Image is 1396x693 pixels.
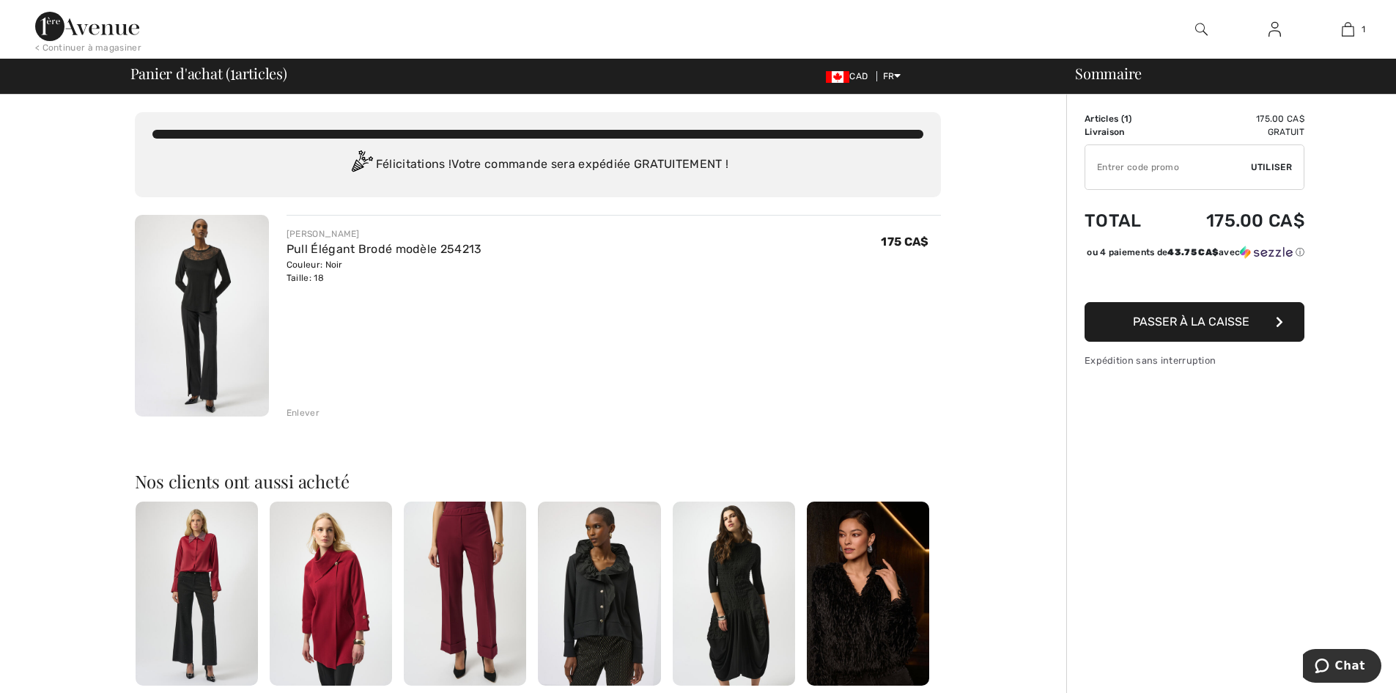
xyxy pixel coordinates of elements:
img: Pantalon Évasé Boutonné modèle 254962 [136,502,258,686]
span: Panier d'achat ( articles) [130,66,287,81]
span: 175 CA$ [881,235,928,249]
div: < Continuer à magasiner [35,41,141,54]
h2: Nos clients ont aussi acheté [135,472,941,490]
input: Code promo [1085,145,1251,189]
a: Se connecter [1257,21,1293,39]
img: Mes infos [1268,21,1281,38]
div: Enlever [287,406,320,419]
div: Félicitations ! Votre commande sera expédiée GRATUITEMENT ! [152,150,923,180]
a: Pull Élégant Brodé modèle 254213 [287,242,482,256]
iframe: Ouvre un widget dans lequel vous pouvez chatter avec l’un de nos agents [1303,649,1381,686]
div: Couleur: Noir Taille: 18 [287,258,482,285]
td: Total [1085,196,1165,246]
span: 1 [230,62,235,81]
td: Gratuit [1165,125,1304,139]
img: Pull Élégant Brodé modèle 254213 [135,215,269,417]
div: Sommaire [1057,66,1387,81]
a: 1 [1312,21,1384,38]
img: Veste en Fausse Fourrure Ouverte modèle 254905 [807,502,929,686]
iframe: PayPal-paypal [1085,264,1304,297]
span: 43.75 CA$ [1167,247,1219,257]
img: 1ère Avenue [35,12,139,41]
img: Pantalon Taille Haute Formelle modèle 253188 [404,502,526,686]
img: Veste Formelle à Col Châle modèle 254956 [270,502,392,686]
span: 1 [1124,114,1129,124]
img: Canadian Dollar [826,71,849,83]
div: ou 4 paiements de avec [1087,246,1304,259]
span: FR [883,71,901,81]
div: [PERSON_NAME] [287,227,482,241]
span: Utiliser [1251,161,1292,174]
img: recherche [1195,21,1208,38]
span: CAD [826,71,874,81]
div: ou 4 paiements de43.75 CA$avecSezzle Cliquez pour en savoir plus sur Sezzle [1085,246,1304,264]
td: Articles ( ) [1085,112,1165,125]
button: Passer à la caisse [1085,302,1304,342]
img: Robe Midi Décontractée modèle 253085 [673,502,795,686]
td: 175.00 CA$ [1165,112,1304,125]
td: 175.00 CA$ [1165,196,1304,246]
img: Chemise Décontractée à Volants modèle 254042 [538,502,660,686]
img: Sezzle [1240,246,1293,259]
td: Livraison [1085,125,1165,139]
img: Mon panier [1342,21,1354,38]
img: Congratulation2.svg [347,150,376,180]
span: 1 [1362,23,1365,36]
span: Passer à la caisse [1133,315,1249,329]
div: Expédition sans interruption [1085,353,1304,367]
